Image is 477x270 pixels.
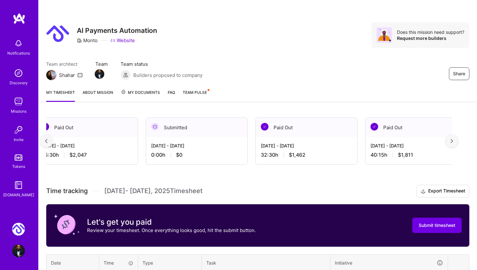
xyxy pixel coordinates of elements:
div: Initiative [335,259,443,266]
span: $0 [176,152,182,158]
div: [DOMAIN_NAME] [3,191,34,198]
img: tokens [15,154,22,161]
div: [DATE] - [DATE] [151,142,242,149]
a: Website [110,37,135,44]
span: $1,811 [398,152,413,158]
img: right [451,139,453,143]
div: [DATE] - [DATE] [261,142,352,149]
h3: AI Payments Automation [77,26,157,34]
i: icon Download [421,188,426,195]
img: guide book [12,179,25,191]
a: My timesheet [46,89,75,102]
a: Team Pulse [183,89,209,102]
span: $1,462 [289,152,305,158]
div: Shahar [59,72,75,79]
img: discovery [12,67,25,79]
span: Builders proposed to company [133,72,202,79]
img: logo [13,13,26,24]
img: left [45,139,48,143]
div: 40:15 h [371,152,462,158]
div: 0:00 h [151,152,242,158]
button: Share [449,67,469,80]
img: Builders proposed to company [121,70,131,80]
img: teamwork [12,95,25,108]
a: Monto: AI Payments Automation [11,223,26,236]
h3: Let's get you paid [87,217,256,227]
img: Monto: AI Payments Automation [12,223,25,236]
span: My Documents [121,89,160,96]
div: [DATE] - [DATE] [371,142,462,149]
img: Invite [12,124,25,136]
img: Team Architect [46,70,56,80]
div: Notifications [7,50,30,56]
a: FAQ [168,89,175,102]
button: Submit timesheet [412,218,462,233]
img: Company Logo [46,22,69,45]
p: Review your timesheet. Once everything looks good, hit the submit button. [87,227,256,234]
div: Paid Out [256,118,357,137]
button: Export Timesheet [416,185,469,198]
div: Paid Out [36,118,138,137]
div: 45:30 h [41,152,133,158]
span: Submit timesheet [419,222,455,229]
span: $2,047 [70,152,87,158]
div: Monto [77,37,98,44]
div: Discovery [10,79,28,86]
div: Invite [14,136,24,143]
a: About Mission [83,89,113,102]
img: User Avatar [12,244,25,257]
i: icon Mail [77,72,83,78]
div: Tokens [12,163,25,170]
div: Time [104,259,133,266]
div: [DATE] - [DATE] [41,142,133,149]
div: Does this mission need support? [397,29,464,35]
span: [DATE] - [DATE] , 2025 Timesheet [104,187,202,195]
div: Missions [11,108,26,115]
div: Request more builders [397,35,464,41]
img: Submitted [151,123,159,131]
span: Time tracking [46,187,88,195]
span: Share [453,71,465,77]
span: Team architect [46,61,83,67]
div: 32:30 h [261,152,352,158]
img: coin [54,212,79,237]
img: bell [12,37,25,50]
img: Team Member Avatar [95,69,104,79]
img: Paid Out [371,123,378,131]
div: Submitted [146,118,247,137]
a: User Avatar [11,244,26,257]
span: Team status [121,61,202,67]
span: Team [95,61,108,67]
a: My Documents [121,89,160,102]
img: Paid Out [261,123,268,131]
div: Paid Out [365,118,467,137]
img: Avatar [377,27,392,43]
span: Team Pulse [183,90,207,95]
i: icon CompanyGray [77,38,82,43]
